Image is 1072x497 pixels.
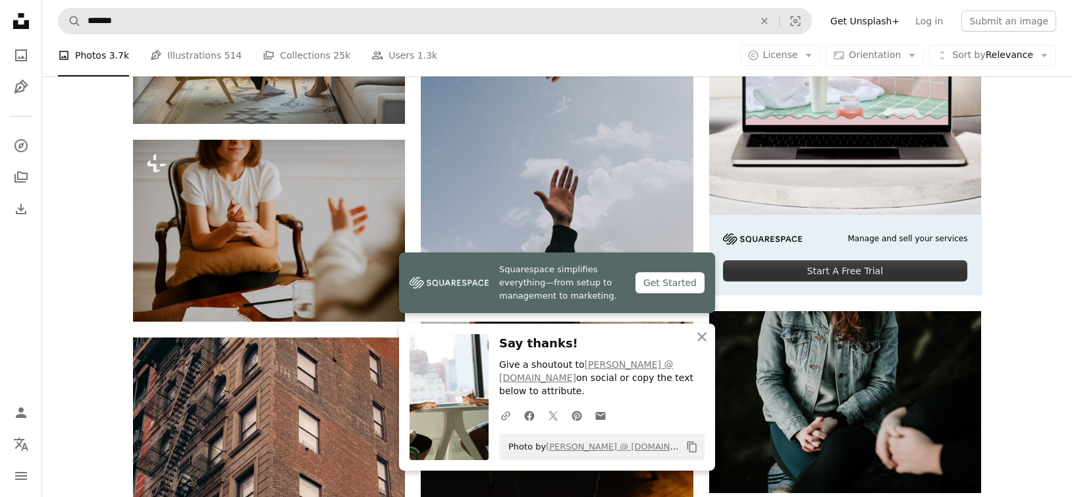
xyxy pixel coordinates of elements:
[8,42,34,69] a: Photos
[421,117,693,129] a: two person's arms
[847,233,967,245] span: Manage and sell your services
[8,431,34,457] button: Language
[518,402,541,428] a: Share on Facebook
[8,463,34,489] button: Menu
[499,334,705,353] h3: Say thanks!
[8,8,34,37] a: Home — Unsplash
[635,272,705,293] div: Get Started
[709,395,981,407] a: woman wearing gray jacket
[541,402,565,428] a: Share on Twitter
[371,34,437,76] a: Users 1.3k
[8,196,34,222] a: Download History
[8,74,34,100] a: Illustrations
[499,359,673,383] a: [PERSON_NAME] @ [DOMAIN_NAME]
[59,9,81,34] button: Search Unsplash
[826,45,924,66] button: Orientation
[410,273,489,293] img: file-1747939142011-51e5cc87e3c9
[417,48,437,63] span: 1.3k
[961,11,1056,32] button: Submit an image
[133,140,405,322] img: a woman sitting in a chair in front of a child
[589,402,612,428] a: Share over email
[952,49,1033,62] span: Relevance
[723,260,967,281] div: Start A Free Trial
[929,45,1056,66] button: Sort byRelevance
[740,45,821,66] button: License
[499,359,705,398] p: Give a shoutout to on social or copy the text below to attribute.
[952,49,985,60] span: Sort by
[8,164,34,190] a: Collections
[263,34,350,76] a: Collections 25k
[499,263,625,303] span: Squarespace simplifies everything—from setup to management to marketing.
[150,34,242,76] a: Illustrations 514
[225,48,242,63] span: 514
[8,132,34,159] a: Explore
[681,436,703,458] button: Copy to clipboard
[822,11,907,32] a: Get Unsplash+
[565,402,589,428] a: Share on Pinterest
[907,11,951,32] a: Log in
[750,9,779,34] button: Clear
[709,311,981,492] img: woman wearing gray jacket
[546,442,703,452] a: [PERSON_NAME] @ [DOMAIN_NAME]
[763,49,798,60] span: License
[849,49,901,60] span: Orientation
[333,48,350,63] span: 25k
[780,9,811,34] button: Visual search
[8,399,34,426] a: Log in / Sign up
[399,252,715,313] a: Squarespace simplifies everything—from setup to management to marketing.Get Started
[502,436,681,457] span: Photo by on
[58,8,812,34] form: Find visuals sitewide
[723,233,802,245] img: file-1705255347840-230a6ab5bca9image
[133,224,405,236] a: a woman sitting in a chair in front of a child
